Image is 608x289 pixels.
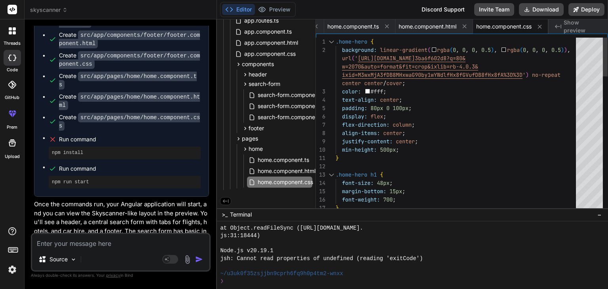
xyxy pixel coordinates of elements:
span: 48px [377,179,389,186]
span: home.component.html [257,166,316,176]
div: 12 [316,162,325,171]
span: h1 [370,171,377,178]
code: src/app/components/footer/footer.component.html [59,30,200,48]
span: rgba [437,46,450,53]
span: display: [342,113,367,120]
span: .home-hero [336,38,367,45]
span: center [396,138,415,145]
span: ) [564,46,567,53]
span: [URL][DOMAIN_NAME] [358,55,415,62]
span: .home-hero [336,171,367,178]
span: , [494,46,498,53]
span: 0 [532,46,536,53]
div: Create [59,72,201,89]
span: ' [522,71,526,78]
span: 3ba6f602d8?q=80& [415,55,465,62]
span: ' [355,55,358,62]
label: GitHub [5,94,19,101]
div: Create [59,93,201,109]
button: Deploy [568,3,604,16]
span: ( [351,55,355,62]
span: jsh: Cannot read properties of undefined (reading 'exitCode') [220,255,423,262]
span: cover [386,80,402,87]
div: 1 [316,38,325,46]
div: 4 [316,96,325,104]
div: 15 [316,187,325,196]
span: , [466,46,469,53]
span: #fff [371,88,384,95]
span: 0 [453,46,456,53]
span: home [249,145,263,153]
span: >_ [222,211,228,219]
div: 2 [316,46,325,54]
span: / [383,80,386,87]
span: ; [389,179,393,186]
span: , [536,46,539,53]
button: − [596,208,603,221]
span: search-form.component.ts [257,90,327,100]
span: text-align: [342,96,377,103]
span: at Object.readFileSync ([URL][DOMAIN_NAME]. [220,224,363,232]
span: min-height: [342,146,377,153]
span: header [249,70,267,78]
pre: npm run start [52,179,198,185]
div: 13 [316,171,325,179]
span: ❯ [220,278,224,285]
div: 9 [316,137,325,146]
div: 8 [316,129,325,137]
div: Create [59,113,201,130]
span: font-weight: [342,196,380,203]
span: ( [520,46,523,53]
span: , [456,46,460,53]
span: } [336,204,339,211]
span: center [364,80,383,87]
button: Invite Team [474,3,514,16]
span: ; [402,188,405,195]
label: Upload [5,153,20,160]
span: search-form [249,80,280,88]
span: footer [249,124,264,132]
code: src/app/pages/home/home.component.css [59,113,200,131]
img: icon [195,255,203,263]
span: , [545,46,548,53]
span: 0 [463,46,466,53]
span: center [342,80,361,87]
span: 100px [393,105,408,112]
div: 5 [316,104,325,112]
div: Create [59,10,201,27]
span: center [380,96,399,103]
span: js:31:18444) [220,232,260,240]
span: ; [408,105,412,112]
div: Click to collapse the range. [326,38,336,46]
span: flex-direction: [342,121,389,128]
div: 6 [316,112,325,121]
span: 80px [370,105,383,112]
span: home.component.css [476,23,532,30]
span: 15px [389,188,402,195]
div: Create [59,51,201,68]
span: − [597,211,602,219]
div: Discord Support [417,3,469,16]
span: center [383,129,402,137]
span: { [380,171,383,178]
span: skyscanner [30,6,68,14]
span: search-form.component.css [257,112,331,122]
div: 7 [316,121,325,129]
span: ) [561,46,564,53]
span: 500px [380,146,396,153]
span: Node.js v20.19.1 [220,247,273,255]
span: 0.5 [482,46,491,53]
label: code [7,67,18,73]
span: home.component.css [257,177,314,187]
span: home.component.ts [257,155,310,165]
span: 0 [386,105,389,112]
span: margin-bottom: [342,188,386,195]
span: , [526,46,529,53]
img: settings [6,263,19,276]
button: Download [519,3,564,16]
span: ( [427,46,431,53]
span: ; [384,88,387,95]
span: 0 [523,46,526,53]
span: ) [526,71,529,78]
span: ; [415,138,418,145]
